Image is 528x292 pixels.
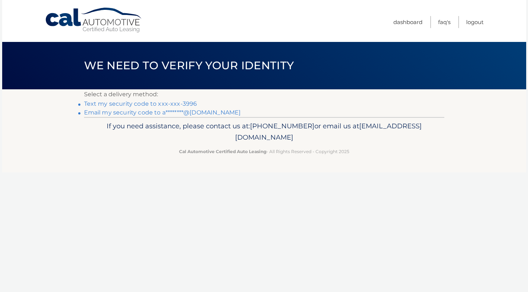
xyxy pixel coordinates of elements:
a: Logout [466,16,484,28]
a: Email my security code to a********@[DOMAIN_NAME] [84,109,241,116]
p: - All Rights Reserved - Copyright 2025 [89,148,440,155]
p: If you need assistance, please contact us at: or email us at [89,120,440,144]
span: [PHONE_NUMBER] [250,122,314,130]
strong: Cal Automotive Certified Auto Leasing [179,149,266,154]
span: We need to verify your identity [84,59,294,72]
p: Select a delivery method: [84,89,444,100]
a: FAQ's [438,16,450,28]
a: Dashboard [393,16,422,28]
a: Text my security code to xxx-xxx-3996 [84,100,197,107]
a: Cal Automotive [45,7,143,33]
